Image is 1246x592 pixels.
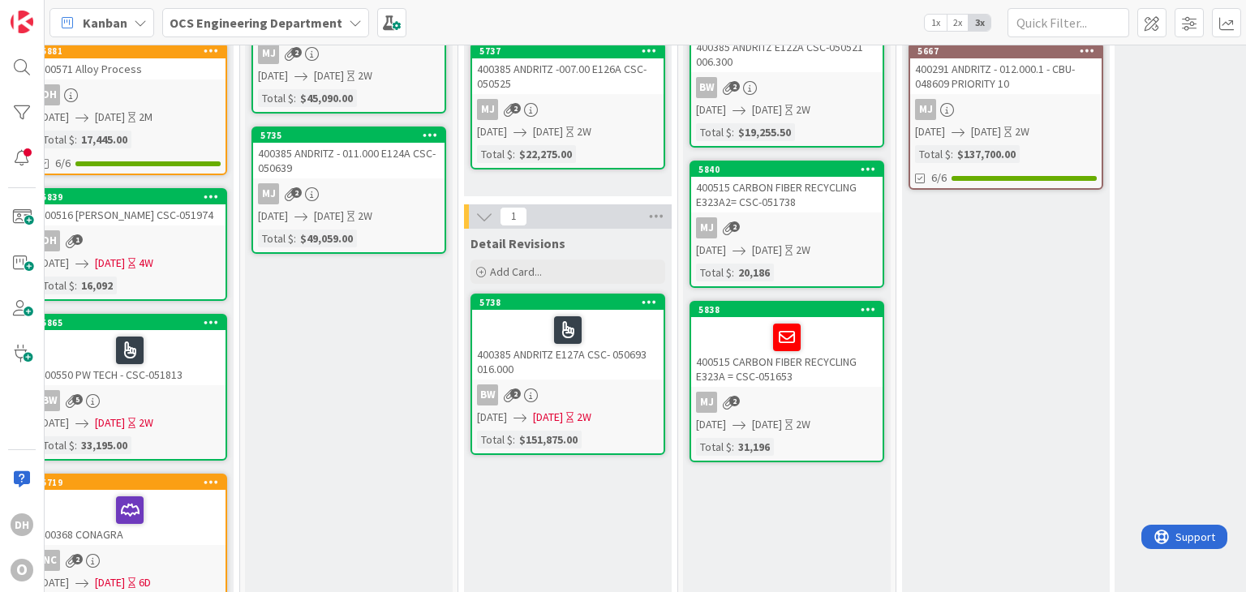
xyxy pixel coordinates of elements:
div: 5667 [917,45,1102,57]
span: 3x [969,15,990,31]
span: : [513,145,515,163]
div: BW [39,390,60,411]
span: [DATE] [752,101,782,118]
span: Support [34,2,74,22]
div: DH [34,230,226,251]
div: BW [472,384,664,405]
span: [DATE] [258,67,288,84]
div: 5719 [34,475,226,490]
div: DH [34,84,226,105]
span: [DATE] [533,123,563,140]
div: 400291 ANDRITZ - 012.000.1 - CBU-048609 PRIORITY 10 [910,58,1102,94]
div: 5840 [691,162,883,177]
div: 2W [358,67,372,84]
a: 5840400515 CARBON FIBER RECYCLING E323A2= CSC-051738MJ[DATE][DATE]2WTotal $:20,186 [690,161,884,288]
div: $19,255.50 [734,123,795,141]
span: [DATE] [915,123,945,140]
div: 6D [139,574,151,591]
div: 2W [139,414,153,431]
span: 2 [729,221,740,232]
div: 5839400516 [PERSON_NAME] CSC-051974 [34,190,226,225]
a: 5735400385 ANDRITZ - 011.000 E124A CSC- 050639MJ[DATE][DATE]2WTotal $:$49,059.00 [251,127,446,254]
span: 1 [72,234,83,245]
span: [DATE] [95,414,125,431]
span: : [732,438,734,456]
div: 5881 [34,44,226,58]
div: MJ [477,99,498,120]
a: 5865400550 PW TECH - CSC-051813BW[DATE][DATE]2WTotal $:33,195.00 [32,314,227,461]
span: [DATE] [39,414,69,431]
div: 2W [577,123,591,140]
div: 5865 [34,315,226,330]
div: DH [39,84,60,105]
span: [DATE] [95,574,125,591]
span: 2 [291,187,302,198]
span: Kanban [83,13,127,32]
div: 5667 [910,44,1102,58]
div: 5865400550 PW TECH - CSC-051813 [34,315,226,385]
span: 2x [947,15,969,31]
span: [DATE] [39,255,69,272]
span: : [294,89,296,107]
div: 400515 CARBON FIBER RECYCLING E323A2= CSC-051738 [691,177,883,212]
div: MJ [691,217,883,238]
div: 5735 [260,130,445,141]
div: 5737 [472,44,664,58]
div: 400515 CARBON FIBER RECYCLING E323A = CSC-051653 [691,317,883,387]
span: 2 [729,81,740,92]
div: 5865 [41,317,226,328]
span: 2 [72,554,83,564]
div: MJ [696,217,717,238]
span: Detail Revisions [470,235,565,251]
span: [DATE] [314,208,344,225]
span: [DATE] [477,123,507,140]
div: 16,092 [77,277,117,294]
a: 5838400515 CARBON FIBER RECYCLING E323A = CSC-051653MJ[DATE][DATE]2WTotal $:31,196 [690,301,884,462]
div: 5838400515 CARBON FIBER RECYCLING E323A = CSC-051653 [691,302,883,387]
div: 400571 Alloy Process [34,58,226,79]
div: 5838 [691,302,883,317]
span: : [732,264,734,281]
div: $45,090.00 [296,89,357,107]
div: Total $ [696,264,732,281]
div: 5840400515 CARBON FIBER RECYCLING E323A2= CSC-051738 [691,162,883,212]
span: [DATE] [696,416,726,433]
span: 5 [72,394,83,405]
span: [DATE] [477,409,507,426]
a: 5738400385 ANDRITZ E127A CSC- 050693 016.000BW[DATE][DATE]2WTotal $:$151,875.00 [470,294,665,455]
span: [DATE] [39,109,69,126]
span: : [951,145,953,163]
span: : [75,436,77,454]
div: 5735 [253,128,445,143]
div: 17,445.00 [77,131,131,148]
div: MJ [258,43,279,64]
span: : [513,431,515,448]
div: 5737400385 ANDRITZ -007.00 E126A CSC-050525 [472,44,664,94]
div: 5719 [41,477,226,488]
div: Total $ [696,438,732,456]
div: Total $ [915,145,951,163]
div: $49,059.00 [296,230,357,247]
span: Add Card... [490,264,542,279]
div: 2W [1015,123,1029,140]
div: 5737 [479,45,664,57]
span: [DATE] [696,101,726,118]
div: NC [34,550,226,571]
span: 1 [500,207,527,226]
span: 6/6 [55,155,71,172]
div: $22,275.00 [515,145,576,163]
div: 400385 ANDRITZ - 011.000 E124A CSC- 050639 [253,143,445,178]
span: : [294,230,296,247]
div: 5735400385 ANDRITZ - 011.000 E124A CSC- 050639 [253,128,445,178]
a: 5839400516 [PERSON_NAME] CSC-051974DH[DATE][DATE]4WTotal $:16,092 [32,188,227,301]
div: MJ [915,99,936,120]
div: MJ [472,99,664,120]
div: BW [696,77,717,98]
span: : [75,277,77,294]
div: DH [39,230,60,251]
div: $137,700.00 [953,145,1020,163]
div: 5838 [698,304,883,315]
div: 5839 [41,191,226,203]
div: Total $ [39,436,75,454]
a: 5737400385 ANDRITZ -007.00 E126A CSC-050525MJ[DATE][DATE]2WTotal $:$22,275.00 [470,42,665,169]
